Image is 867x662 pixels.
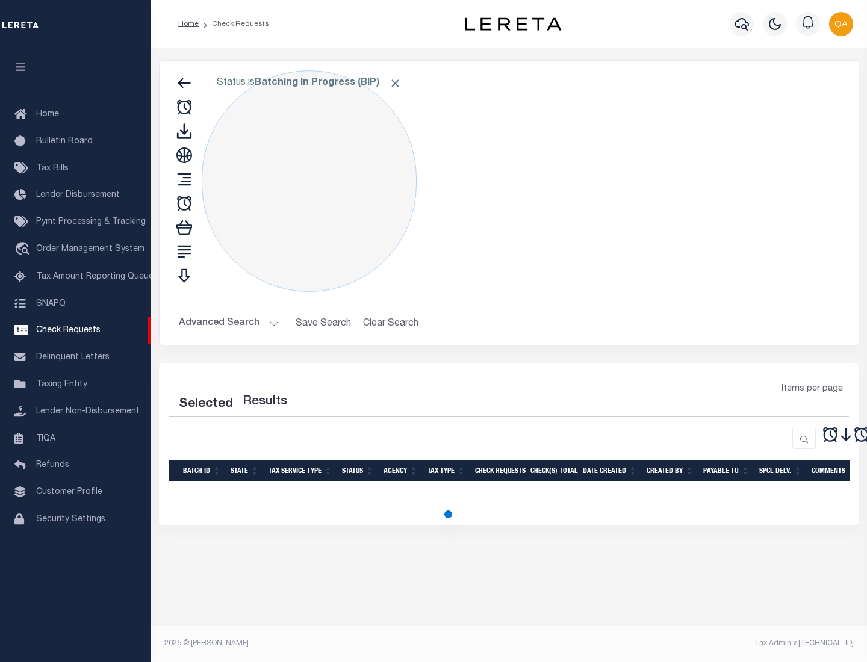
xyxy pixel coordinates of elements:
[288,312,358,335] button: Save Search
[578,460,642,481] th: Date Created
[36,515,105,524] span: Security Settings
[642,460,698,481] th: Created By
[698,460,754,481] th: Payable To
[36,245,144,253] span: Order Management System
[358,312,424,335] button: Clear Search
[155,638,509,649] div: 2025 © [PERSON_NAME].
[526,460,578,481] th: Check(s) Total
[379,460,423,481] th: Agency
[389,77,402,90] span: Click to Remove
[36,218,146,226] span: Pymt Processing & Tracking
[14,242,34,258] i: travel_explore
[36,326,101,335] span: Check Requests
[202,70,417,292] div: Click to Edit
[36,461,69,469] span: Refunds
[465,17,561,31] img: logo-dark.svg
[226,460,264,481] th: State
[782,383,843,396] span: Items per page
[179,395,233,414] div: Selected
[423,460,470,481] th: Tax Type
[255,78,402,88] b: Batching In Progress (BIP)
[36,488,102,496] span: Customer Profile
[36,164,69,173] span: Tax Bills
[36,353,110,362] span: Delinquent Letters
[36,407,140,416] span: Lender Non-Disbursement
[518,638,854,649] div: Tax Admin v.[TECHNICAL_ID]
[337,460,379,481] th: Status
[178,460,226,481] th: Batch Id
[36,191,120,199] span: Lender Disbursement
[36,434,55,442] span: TIQA
[36,273,154,281] span: Tax Amount Reporting Queue
[179,312,279,335] button: Advanced Search
[264,460,337,481] th: Tax Service Type
[36,110,59,119] span: Home
[36,299,66,308] span: SNAPQ
[754,460,807,481] th: Spcl Delv.
[829,12,853,36] img: svg+xml;base64,PHN2ZyB4bWxucz0iaHR0cDovL3d3dy53My5vcmcvMjAwMC9zdmciIHBvaW50ZXItZXZlbnRzPSJub25lIi...
[807,460,861,481] th: Comments
[199,19,269,29] li: Check Requests
[36,137,93,146] span: Bulletin Board
[470,460,526,481] th: Check Requests
[36,380,87,389] span: Taxing Entity
[178,20,199,28] a: Home
[243,392,287,412] label: Results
